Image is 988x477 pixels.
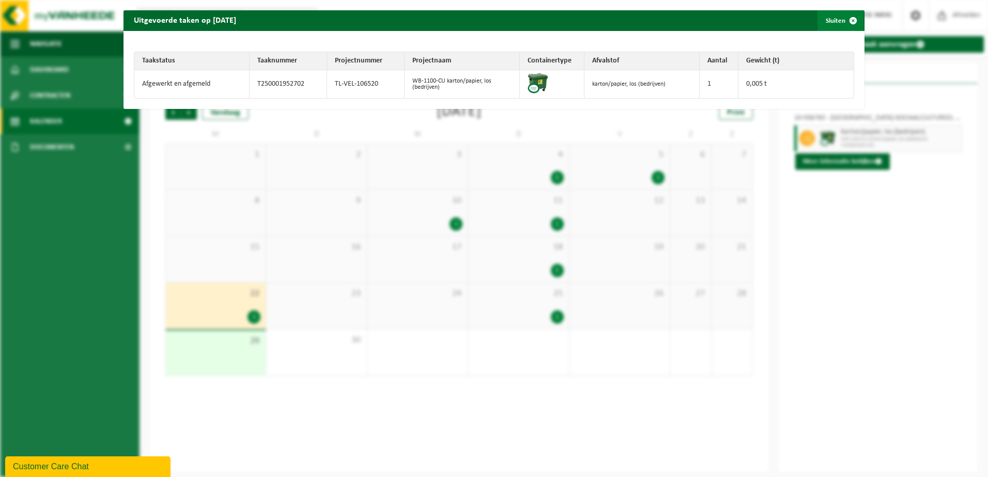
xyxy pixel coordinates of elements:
[528,73,548,93] img: WB-1100-CU
[405,52,520,70] th: Projectnaam
[327,52,405,70] th: Projectnummer
[738,52,854,70] th: Gewicht (t)
[5,454,173,477] iframe: chat widget
[124,10,246,30] h2: Uitgevoerde taken op [DATE]
[327,70,405,98] td: TL-VEL-106520
[250,52,327,70] th: Taaknummer
[250,70,327,98] td: T250001952702
[520,52,584,70] th: Containertype
[584,52,700,70] th: Afvalstof
[700,70,738,98] td: 1
[584,70,700,98] td: karton/papier, los (bedrijven)
[738,70,854,98] td: 0,005 t
[134,70,250,98] td: Afgewerkt en afgemeld
[700,52,738,70] th: Aantal
[405,70,520,98] td: WB-1100-CU karton/papier, los (bedrijven)
[134,52,250,70] th: Taakstatus
[817,10,863,31] button: Sluiten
